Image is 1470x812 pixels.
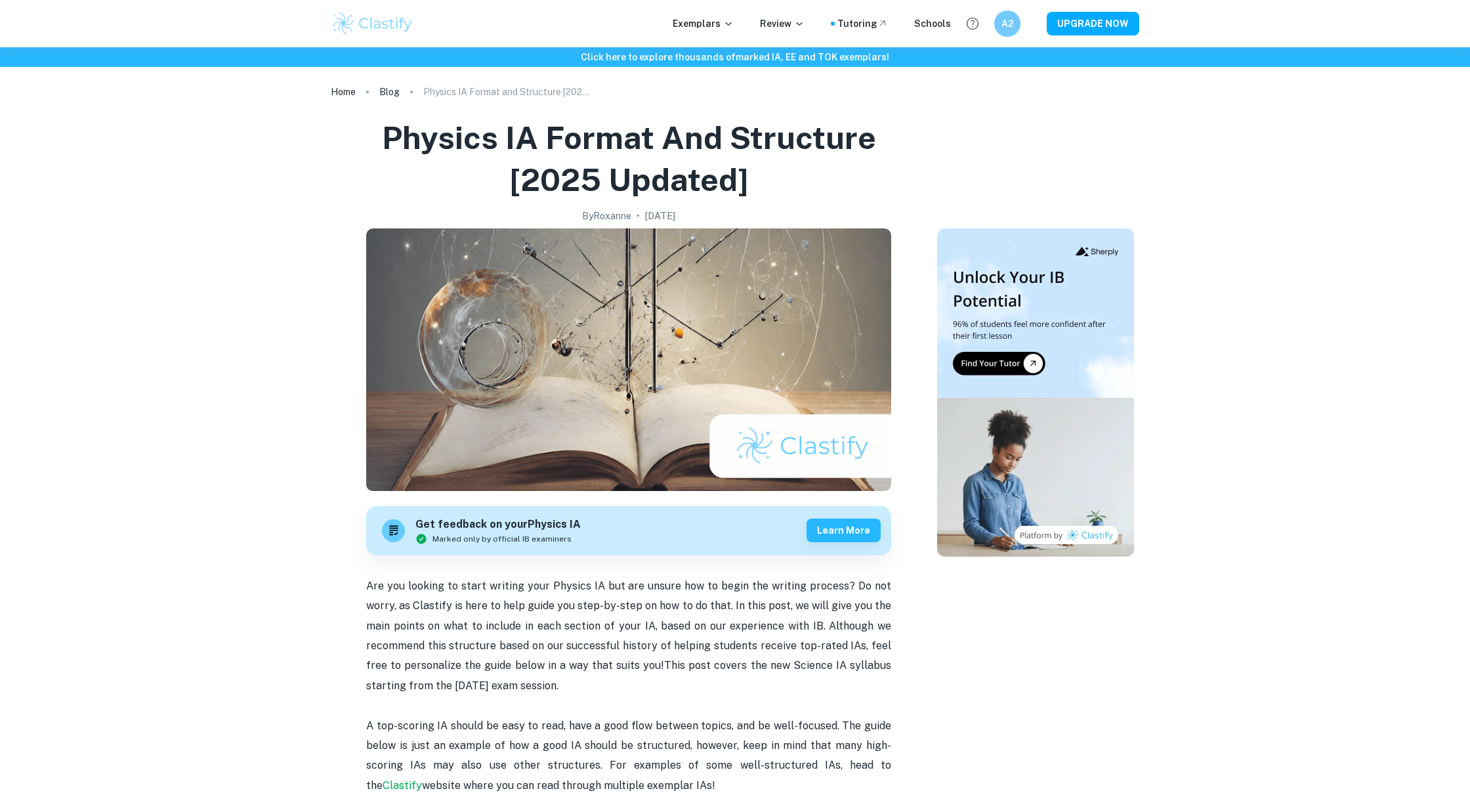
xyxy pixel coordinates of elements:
h6: A2 [1000,16,1015,31]
button: Learn more [807,519,881,542]
img: Physics IA Format and Structure [2025 updated] cover image [366,228,891,491]
span: This post covers the new Science IA syllabus starting from the [DATE] exam session. [366,659,894,691]
a: Blog [379,83,400,101]
p: Review [760,16,805,31]
h2: [DATE] [645,209,675,223]
h6: Click here to explore thousands of marked IA, EE and TOK exemplars ! [3,50,1467,64]
p: • [637,209,640,223]
img: Thumbnail [937,228,1134,557]
p: Physics IA Format and Structure [2025 updated] [423,85,594,99]
h6: Get feedback on your Physics IA [415,517,581,533]
a: Schools [914,16,951,31]
span: Marked only by official IB examiners [432,533,572,545]
button: A2 [994,11,1020,37]
p: A top-scoring IA should be easy to read, have a good flow between topics, and be well-focused. Th... [366,716,891,796]
button: Help and Feedback [961,12,984,35]
img: Clastify logo [331,11,414,37]
a: Home [331,83,356,101]
a: Get feedback on yourPhysics IAMarked only by official IB examinersLearn more [366,506,891,555]
p: Are you looking to start writing your Physics IA but are unsure how to begin the writing process?... [366,576,891,696]
button: UPGRADE NOW [1047,12,1139,35]
h2: By Roxanne [582,209,631,223]
h1: Physics IA Format and Structure [2025 updated] [336,117,921,201]
a: Clastify [383,779,422,792]
p: Exemplars [673,16,734,31]
a: Tutoring [837,16,888,31]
